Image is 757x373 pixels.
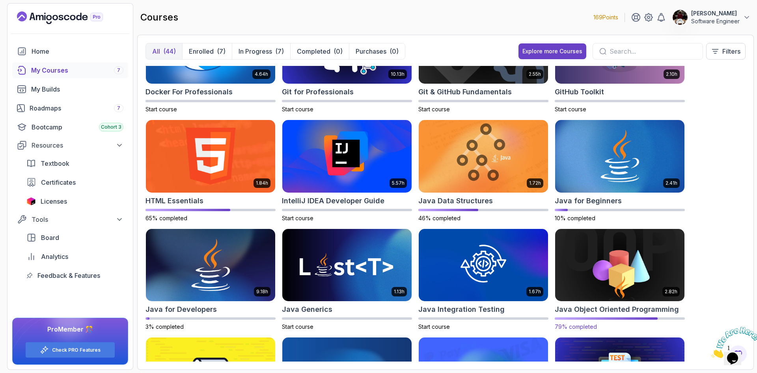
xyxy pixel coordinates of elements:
img: Java Generics card [282,229,412,302]
h2: GitHub Toolkit [555,86,604,97]
h2: Java Data Structures [418,195,493,206]
a: Landing page [17,11,121,24]
div: Home [32,47,123,56]
a: courses [12,62,128,78]
span: Start course [418,106,450,112]
p: In Progress [239,47,272,56]
a: Java for Developers card9.18hJava for Developers3% completed [145,229,276,331]
span: 46% completed [418,215,461,221]
span: Analytics [41,252,68,261]
a: Java Object Oriented Programming card2.82hJava Object Oriented Programming79% completed [555,229,685,331]
button: In Progress(7) [232,43,290,59]
img: HTML Essentials card [146,120,275,193]
a: feedback [22,268,128,283]
img: Java Object Oriented Programming card [552,227,688,303]
p: 10.13h [391,71,405,77]
span: 7 [117,105,120,111]
a: board [22,230,128,246]
a: Java for Beginners card2.41hJava for Beginners10% completed [555,120,685,222]
p: All [152,47,160,56]
div: (7) [275,47,284,56]
span: Start course [282,323,313,330]
button: Completed(0) [290,43,349,59]
span: Start course [145,106,177,112]
h2: Git & GitHub Fundamentals [418,86,512,97]
p: Filters [722,47,740,56]
div: (0) [334,47,343,56]
div: Resources [32,141,123,150]
a: licenses [22,193,128,209]
p: Purchases [356,47,386,56]
h2: Git for Professionals [282,86,354,97]
iframe: chat widget [708,324,757,361]
p: 2.55h [529,71,541,77]
img: Java for Beginners card [555,120,684,193]
a: HTML Essentials card1.84hHTML Essentials65% completed [145,120,276,222]
span: 10% completed [555,215,595,221]
button: Purchases(0) [349,43,405,59]
h2: Java Generics [282,304,332,315]
div: Bootcamp [32,122,123,132]
span: Start course [282,106,313,112]
a: certificates [22,174,128,190]
button: user profile image[PERSON_NAME]Software Engineer [672,9,751,25]
div: (0) [390,47,399,56]
h2: Java Integration Testing [418,304,505,315]
span: Textbook [41,159,69,168]
div: Tools [32,215,123,224]
span: 79% completed [555,323,597,330]
p: 169 Points [593,13,618,21]
a: builds [12,81,128,97]
img: Java for Developers card [146,229,275,302]
a: analytics [22,249,128,264]
span: Start course [418,323,450,330]
button: Enrolled(7) [182,43,232,59]
button: Filters [706,43,746,60]
input: Search... [610,47,696,56]
h2: courses [140,11,178,24]
span: 7 [117,67,120,73]
p: Enrolled [189,47,214,56]
button: Resources [12,138,128,152]
div: Explore more Courses [522,47,582,55]
a: textbook [22,156,128,171]
h2: Docker For Professionals [145,86,233,97]
h2: HTML Essentials [145,195,203,206]
img: Chat attention grabber [3,3,52,34]
img: IntelliJ IDEA Developer Guide card [282,120,412,193]
span: 1 [3,3,6,10]
a: roadmaps [12,100,128,116]
button: Tools [12,212,128,227]
span: Licenses [41,197,67,206]
div: (44) [163,47,176,56]
button: Check PRO Features [25,342,115,358]
a: Explore more Courses [518,43,586,59]
img: jetbrains icon [26,197,36,205]
button: All(44) [146,43,182,59]
p: 1.72h [529,180,541,186]
p: 1.84h [256,180,268,186]
p: [PERSON_NAME] [691,9,740,17]
p: 2.82h [665,289,677,295]
p: 1.67h [529,289,541,295]
span: 3% completed [145,323,184,330]
p: 2.41h [666,180,677,186]
img: user profile image [673,10,688,25]
h2: IntelliJ IDEA Developer Guide [282,195,384,206]
h2: Java for Developers [145,304,217,315]
a: bootcamp [12,119,128,135]
span: Start course [555,106,586,112]
h2: Java for Beginners [555,195,622,206]
p: 2.10h [666,71,677,77]
p: 5.57h [392,180,405,186]
p: Software Engineer [691,17,740,25]
a: Check PRO Features [52,347,101,353]
div: My Courses [31,66,123,75]
div: My Builds [31,84,123,94]
h2: Java Object Oriented Programming [555,304,679,315]
p: 9.18h [256,289,268,295]
a: Java Data Structures card1.72hJava Data Structures46% completed [418,120,548,222]
p: Completed [297,47,330,56]
span: Certificates [41,178,76,187]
